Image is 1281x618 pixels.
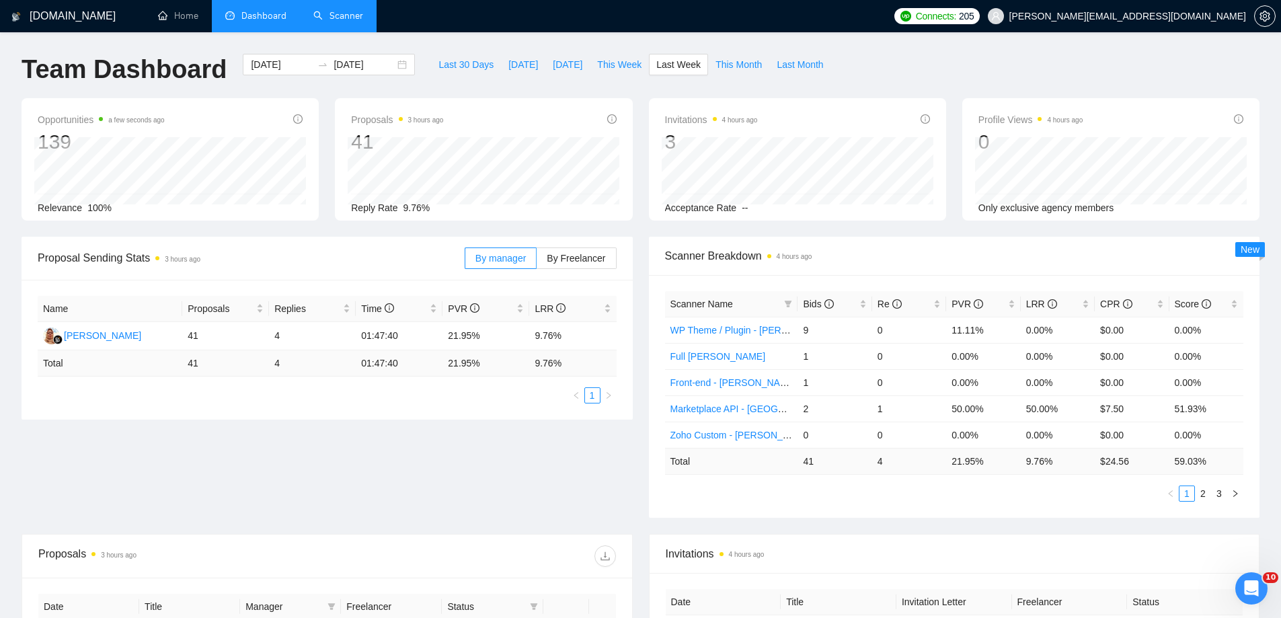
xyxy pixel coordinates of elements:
span: LRR [535,303,566,314]
a: searchScanner [313,10,363,22]
iframe: Intercom live chat [1235,572,1268,605]
span: [DATE] [508,57,538,72]
span: -- [742,202,748,213]
button: [DATE] [545,54,590,75]
span: info-circle [921,114,930,124]
span: filter [781,294,795,314]
li: 1 [584,387,600,403]
a: 1 [1179,486,1194,501]
div: [PERSON_NAME] [64,328,141,343]
time: 3 hours ago [101,551,137,559]
li: Next Page [1227,486,1243,502]
a: 3 [1212,486,1227,501]
a: Marketplace API - [GEOGRAPHIC_DATA] [670,403,845,414]
span: PVR [448,303,479,314]
td: 9 [798,317,871,343]
span: info-circle [607,114,617,124]
th: Proposals [182,296,269,322]
td: 21.95 % [946,448,1020,474]
td: 0.00% [946,422,1020,448]
td: 1 [798,343,871,369]
span: filter [527,596,541,617]
li: 3 [1211,486,1227,502]
span: info-circle [1202,299,1211,309]
td: 9.76 % [1021,448,1095,474]
span: Re [878,299,902,309]
span: info-circle [1234,114,1243,124]
td: 0 [872,317,946,343]
span: Relevance [38,202,82,213]
span: swap-right [317,59,328,70]
td: 50.00% [1021,395,1095,422]
a: Front-end - [PERSON_NAME] [670,377,797,388]
span: info-circle [892,299,902,309]
img: upwork-logo.png [900,11,911,22]
span: right [1231,490,1239,498]
img: logo [11,6,21,28]
a: Full [PERSON_NAME] [670,351,766,362]
td: 41 [182,322,269,350]
span: user [991,11,1001,21]
td: 2 [798,395,871,422]
span: info-circle [385,303,394,313]
td: 59.03 % [1169,448,1243,474]
td: 41 [798,448,871,474]
div: 3 [665,129,758,155]
span: download [595,551,615,562]
td: Total [665,448,798,474]
td: 0.00% [946,343,1020,369]
td: $0.00 [1095,317,1169,343]
td: 4 [269,350,356,377]
span: right [605,391,613,399]
span: Invitations [665,112,758,128]
button: [DATE] [501,54,545,75]
div: 41 [351,129,443,155]
button: right [1227,486,1243,502]
th: Title [781,589,896,615]
a: Zoho Custom - [PERSON_NAME] [670,430,813,440]
li: Previous Page [568,387,584,403]
span: info-circle [556,303,566,313]
span: Last 30 Days [438,57,494,72]
time: 4 hours ago [1047,116,1083,124]
time: 4 hours ago [729,551,765,558]
td: 0 [872,369,946,395]
a: 1 [585,388,600,403]
span: filter [784,300,792,308]
td: 41 [182,350,269,377]
td: 4 [269,322,356,350]
h1: Team Dashboard [22,54,227,85]
td: 0.00% [1021,317,1095,343]
button: left [1163,486,1179,502]
span: Last Week [656,57,701,72]
a: setting [1254,11,1276,22]
li: 2 [1195,486,1211,502]
td: 21.95 % [442,350,529,377]
li: 1 [1179,486,1195,502]
td: 11.11% [946,317,1020,343]
th: Name [38,296,182,322]
span: dashboard [225,11,235,20]
span: Proposal Sending Stats [38,249,465,266]
span: to [317,59,328,70]
span: 100% [87,202,112,213]
td: 51.93% [1169,395,1243,422]
li: Previous Page [1163,486,1179,502]
td: 4 [872,448,946,474]
th: Invitation Letter [896,589,1012,615]
span: Reply Rate [351,202,397,213]
td: 0.00% [946,369,1020,395]
span: LRR [1026,299,1057,309]
div: 0 [978,129,1083,155]
td: 0.00% [1169,369,1243,395]
span: info-circle [974,299,983,309]
input: Start date [251,57,312,72]
span: PVR [952,299,983,309]
span: Invitations [666,545,1243,562]
img: NN [43,327,60,344]
time: 3 hours ago [165,256,200,263]
time: 3 hours ago [408,116,444,124]
span: Replies [274,301,340,316]
td: $0.00 [1095,343,1169,369]
td: 1 [798,369,871,395]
